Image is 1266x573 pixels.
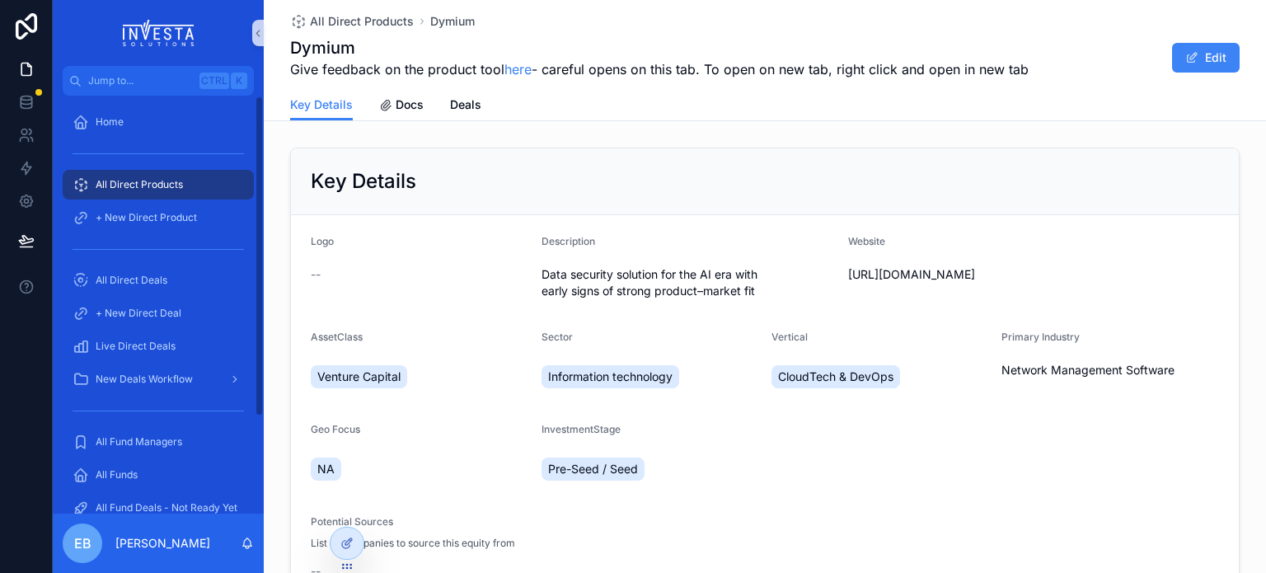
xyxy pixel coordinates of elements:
[771,331,808,343] span: Vertical
[63,364,254,394] a: New Deals Workflow
[96,373,193,386] span: New Deals Workflow
[311,331,363,343] span: AssetClass
[311,235,334,247] span: Logo
[290,13,414,30] a: All Direct Products
[88,74,193,87] span: Jump to...
[310,13,414,30] span: All Direct Products
[778,369,893,385] span: CloudTech & DevOps
[848,266,1142,283] span: [URL][DOMAIN_NAME]
[96,115,124,129] span: Home
[290,59,1029,79] span: Give feedback on the product tool - careful opens on this tab. To open on new tab, right click an...
[379,90,424,123] a: Docs
[232,74,246,87] span: K
[311,537,515,550] span: List of Companies to source this equity from
[74,533,91,553] span: EB
[96,211,197,224] span: + New Direct Product
[848,235,885,247] span: Website
[542,235,595,247] span: Description
[63,298,254,328] a: + New Direct Deal
[123,20,195,46] img: App logo
[396,96,424,113] span: Docs
[450,96,481,113] span: Deals
[317,369,401,385] span: Venture Capital
[1172,43,1240,73] button: Edit
[63,331,254,361] a: Live Direct Deals
[96,340,176,353] span: Live Direct Deals
[504,61,532,77] a: here
[96,307,181,320] span: + New Direct Deal
[63,460,254,490] a: All Funds
[96,501,237,514] span: All Fund Deals - Not Ready Yet
[542,331,573,343] span: Sector
[317,461,335,477] span: NA
[115,535,210,552] p: [PERSON_NAME]
[542,423,621,435] span: InvestmentStage
[63,170,254,200] a: All Direct Products
[63,427,254,457] a: All Fund Managers
[548,461,638,477] span: Pre-Seed / Seed
[1001,362,1175,378] span: Network Management Software
[1001,331,1080,343] span: Primary Industry
[63,66,254,96] button: Jump to...CtrlK
[548,369,673,385] span: Information technology
[63,493,254,523] a: All Fund Deals - Not Ready Yet
[96,468,138,481] span: All Funds
[63,203,254,232] a: + New Direct Product
[96,435,182,449] span: All Fund Managers
[450,90,481,123] a: Deals
[311,423,360,435] span: Geo Focus
[430,13,475,30] a: Dymium
[290,36,1029,59] h1: Dymium
[311,515,393,528] span: Potential Sources
[290,90,353,121] a: Key Details
[96,178,183,191] span: All Direct Products
[290,96,353,113] span: Key Details
[96,274,167,287] span: All Direct Deals
[53,96,264,514] div: scrollable content
[63,107,254,137] a: Home
[199,73,229,89] span: Ctrl
[311,266,321,283] span: --
[311,168,416,195] h2: Key Details
[542,266,836,299] span: Data security solution for the AI era with early signs of strong product–market fit
[63,265,254,295] a: All Direct Deals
